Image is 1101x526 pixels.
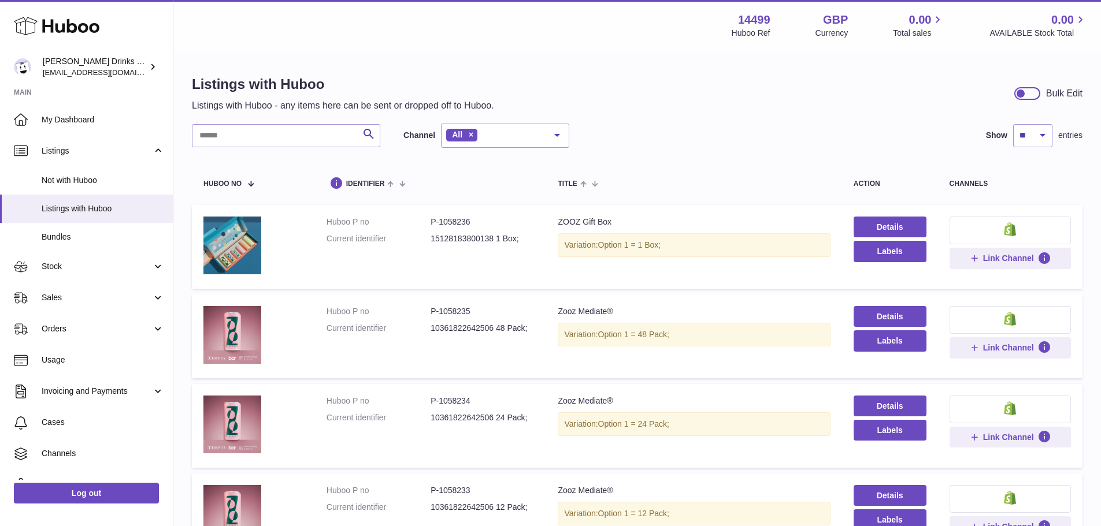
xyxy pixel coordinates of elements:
[327,412,431,423] dt: Current identifier
[950,180,1071,188] div: channels
[42,323,152,334] span: Orders
[431,323,535,334] dd: 10361822642506 48 Pack;
[327,217,431,227] dt: Huboo P no
[854,180,926,188] div: action
[558,233,830,257] div: Variation:
[854,241,926,262] button: Labels
[431,217,535,227] dd: P-1058236
[1058,130,1083,141] span: entries
[431,412,535,423] dd: 10361822642506 24 Pack;
[558,485,830,496] div: Zooz Mediate®
[327,396,431,406] dt: Huboo P no
[854,217,926,237] a: Details
[950,427,1071,447] button: Link Channel
[989,28,1087,39] span: AVAILABLE Stock Total
[327,323,431,334] dt: Current identifier
[893,12,944,39] a: 0.00 Total sales
[986,130,1007,141] label: Show
[42,292,152,303] span: Sales
[431,485,535,496] dd: P-1058233
[598,509,669,518] span: Option 1 = 12 Pack;
[1004,312,1016,326] img: shopify-small.png
[42,232,164,243] span: Bundles
[854,485,926,506] a: Details
[823,12,848,28] strong: GBP
[558,306,830,317] div: Zooz Mediate®
[893,28,944,39] span: Total sales
[558,502,830,525] div: Variation:
[983,432,1034,442] span: Link Channel
[346,180,385,188] span: identifier
[42,448,164,459] span: Channels
[327,485,431,496] dt: Huboo P no
[192,99,494,112] p: Listings with Huboo - any items here can be sent or dropped off to Huboo.
[43,56,147,78] div: [PERSON_NAME] Drinks LTD (t/a Zooz)
[42,261,152,272] span: Stock
[558,217,830,227] div: ZOOZ Gift Box
[403,130,435,141] label: Channel
[738,12,770,28] strong: 14499
[598,240,661,249] span: Option 1 = 1 Box;
[558,180,577,188] span: title
[909,12,932,28] span: 0.00
[854,420,926,441] button: Labels
[42,386,152,397] span: Invoicing and Payments
[42,355,164,365] span: Usage
[732,28,770,39] div: Huboo Ref
[203,180,242,188] span: Huboo no
[558,396,830,406] div: Zooz Mediate®
[950,248,1071,268] button: Link Channel
[43,68,170,77] span: [EMAIL_ADDRESS][DOMAIN_NAME]
[989,12,1087,39] a: 0.00 AVAILABLE Stock Total
[431,233,535,244] dd: 15128183800138 1 Box;
[452,130,462,139] span: All
[815,28,848,39] div: Currency
[1004,401,1016,415] img: shopify-small.png
[558,323,830,346] div: Variation:
[14,483,159,503] a: Log out
[42,175,164,186] span: Not with Huboo
[42,479,164,490] span: Settings
[950,337,1071,358] button: Link Channel
[203,217,261,274] img: ZOOZ Gift Box
[431,502,535,513] dd: 10361822642506 12 Pack;
[1046,87,1083,100] div: Bulk Edit
[42,417,164,428] span: Cases
[431,306,535,317] dd: P-1058235
[192,75,494,94] h1: Listings with Huboo
[327,306,431,317] dt: Huboo P no
[1004,491,1016,505] img: shopify-small.png
[983,253,1034,263] span: Link Channel
[203,306,261,364] img: Zooz Mediate®
[598,419,669,428] span: Option 1 = 24 Pack;
[598,330,669,339] span: Option 1 = 48 Pack;
[854,396,926,416] a: Details
[1051,12,1074,28] span: 0.00
[327,502,431,513] dt: Current identifier
[558,412,830,436] div: Variation:
[14,58,31,76] img: internalAdmin-14499@internal.huboo.com
[203,396,261,453] img: Zooz Mediate®
[854,306,926,327] a: Details
[42,114,164,125] span: My Dashboard
[42,146,152,156] span: Listings
[42,203,164,214] span: Listings with Huboo
[327,233,431,244] dt: Current identifier
[854,330,926,351] button: Labels
[983,342,1034,353] span: Link Channel
[431,396,535,406] dd: P-1058234
[1004,222,1016,236] img: shopify-small.png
